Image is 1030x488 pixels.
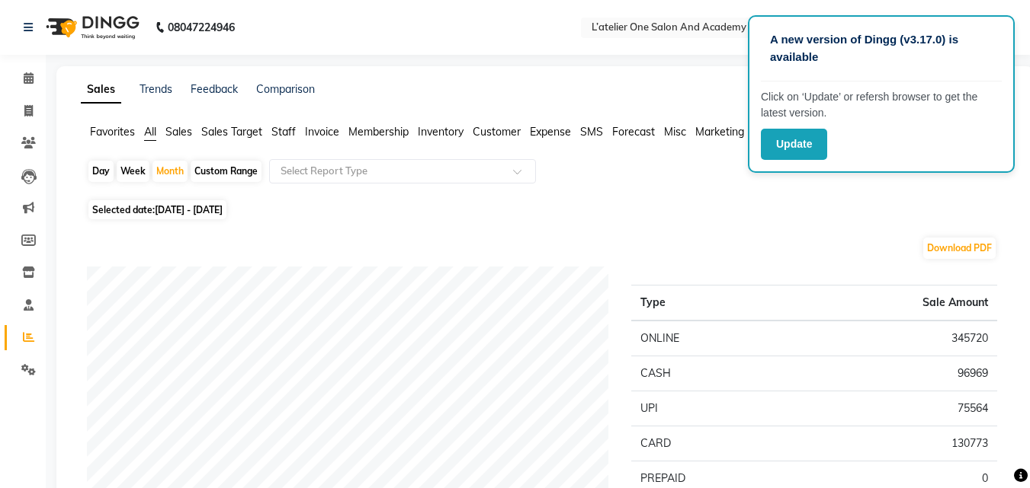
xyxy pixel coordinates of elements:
td: CARD [631,426,788,461]
span: Customer [473,125,521,139]
span: Sales Target [201,125,262,139]
img: logo [39,6,143,49]
span: Staff [271,125,296,139]
td: ONLINE [631,321,788,356]
div: Day [88,161,114,182]
button: Update [761,129,827,160]
a: Feedback [191,82,238,96]
span: Invoice [305,125,339,139]
td: 130773 [788,426,997,461]
span: Expense [530,125,571,139]
td: CASH [631,356,788,391]
span: Marketing [695,125,744,139]
span: Forecast [612,125,655,139]
span: Membership [348,125,409,139]
span: Sales [165,125,192,139]
a: Trends [140,82,172,96]
div: Month [152,161,188,182]
span: SMS [580,125,603,139]
span: All [144,125,156,139]
a: Sales [81,76,121,104]
a: Comparison [256,82,315,96]
td: 96969 [788,356,997,391]
div: Week [117,161,149,182]
td: 75564 [788,391,997,426]
p: A new version of Dingg (v3.17.0) is available [770,31,993,65]
td: 345720 [788,321,997,356]
p: Click on ‘Update’ or refersh browser to get the latest version. [761,89,1002,121]
button: Download PDF [923,238,996,259]
b: 08047224946 [168,6,235,49]
td: UPI [631,391,788,426]
div: Custom Range [191,161,262,182]
span: [DATE] - [DATE] [155,204,223,215]
th: Sale Amount [788,285,997,321]
span: Favorites [90,125,135,139]
th: Type [631,285,788,321]
span: Misc [664,125,686,139]
span: Inventory [418,125,464,139]
span: Selected date: [88,200,226,219]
